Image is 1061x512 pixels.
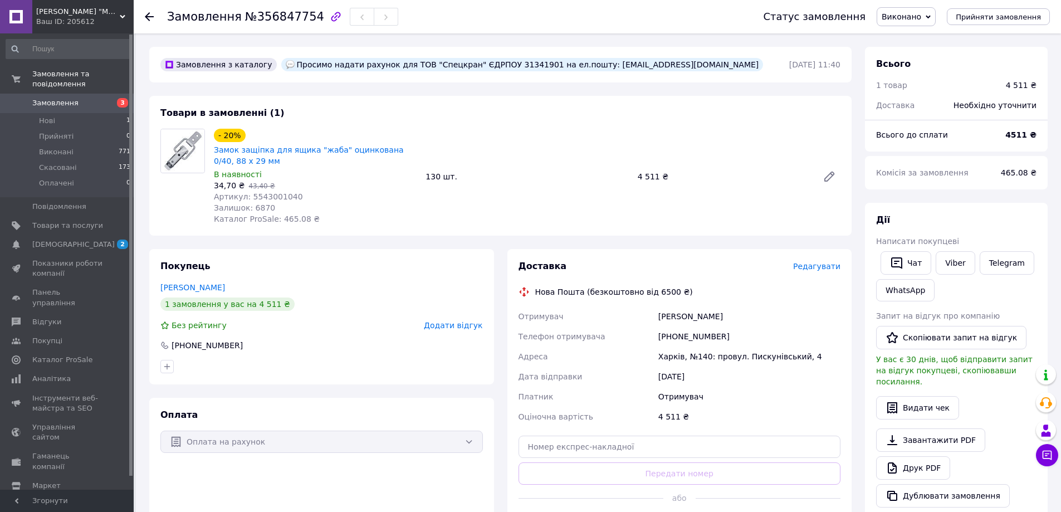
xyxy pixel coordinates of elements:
button: Дублювати замовлення [876,484,1010,508]
span: 0 [126,178,130,188]
div: 4 511 ₴ [656,407,843,427]
input: Номер експрес-накладної [519,436,841,458]
div: Статус замовлення [763,11,866,22]
span: [DEMOGRAPHIC_DATA] [32,240,115,250]
span: Без рейтингу [172,321,227,330]
a: [PERSON_NAME] [160,283,225,292]
span: Відгуки [32,317,61,327]
span: Управління сайтом [32,422,103,442]
span: Виконано [882,12,921,21]
b: 4511 ₴ [1005,130,1036,139]
span: Доставка [519,261,567,271]
a: Завантажити PDF [876,428,985,452]
span: Замовлення [32,98,79,108]
span: 43,40 ₴ [248,182,275,190]
span: Оплата [160,409,198,420]
input: Пошук [6,39,131,59]
span: Маркет [32,481,61,491]
span: Всього [876,58,911,69]
span: ФОП Ващенко В. Г. "M&V - Metal & Ventilation" [36,7,120,17]
span: Прийняти замовлення [956,13,1041,21]
span: Інструменти веб-майстра та SEO [32,393,103,413]
span: В наявності [214,170,262,179]
div: 1 замовлення у вас на 4 511 ₴ [160,298,295,311]
div: 4 511 ₴ [1006,80,1036,91]
span: Написати покупцеві [876,237,959,246]
span: Прийняті [39,131,74,142]
span: 1 товар [876,81,907,90]
img: :speech_balloon: [286,60,295,69]
div: Просимо надати рахунок для ТОВ "Спецкран" ЄДРПОУ 31341901 на ел.пошту: [EMAIL_ADDRESS][DOMAIN_NAME] [281,58,764,71]
button: Скопіювати запит на відгук [876,326,1026,349]
span: Артикул: 5543001040 [214,192,303,201]
span: Платник [519,392,554,401]
span: Каталог ProSale [32,355,92,365]
div: Ваш ID: 205612 [36,17,134,27]
span: Замовлення [167,10,242,23]
div: [PHONE_NUMBER] [170,340,244,351]
span: Товари в замовленні (1) [160,108,285,118]
span: 1 [126,116,130,126]
span: Нові [39,116,55,126]
div: Необхідно уточнити [947,93,1043,118]
span: Всього до сплати [876,130,948,139]
span: Скасовані [39,163,77,173]
span: Отримувач [519,312,564,321]
span: У вас є 30 днів, щоб відправити запит на відгук покупцеві, скопіювавши посилання. [876,355,1033,386]
div: Нова Пошта (безкоштовно від 6500 ₴) [532,286,696,298]
div: [PERSON_NAME] [656,306,843,326]
div: - 20% [214,129,246,142]
span: Запит на відгук про компанію [876,311,1000,320]
a: Viber [936,251,975,275]
span: Телефон отримувача [519,332,605,341]
a: Редагувати [818,165,840,188]
span: 771 [119,147,130,157]
span: Оціночна вартість [519,412,593,421]
span: 465.08 ₴ [1001,168,1036,177]
div: 4 511 ₴ [633,169,814,184]
span: Панель управління [32,287,103,308]
span: Виконані [39,147,74,157]
span: 173 [119,163,130,173]
div: Харків, №140: провул. Пискунівський, 4 [656,347,843,367]
span: Аналітика [32,374,71,384]
span: Редагувати [793,262,840,271]
div: Отримувач [656,387,843,407]
button: Чат з покупцем [1036,444,1058,466]
span: або [663,493,696,504]
img: Замок защіпка для ящика "жаба" оцинкована 0/40, 88 х 29 мм [161,129,204,173]
span: Покупець [160,261,211,271]
span: Гаманець компанії [32,451,103,471]
span: Покупці [32,336,62,346]
span: 2 [117,240,128,249]
a: Замок защіпка для ящика "жаба" оцинкована 0/40, 88 х 29 мм [214,145,404,165]
span: Товари та послуги [32,221,103,231]
button: Прийняти замовлення [947,8,1050,25]
a: Друк PDF [876,456,950,480]
span: 3 [117,98,128,108]
div: 130 шт. [421,169,633,184]
span: Дата відправки [519,372,583,381]
a: Telegram [980,251,1034,275]
span: Адреса [519,352,548,361]
span: №356847754 [245,10,324,23]
span: Показники роботи компанії [32,259,103,279]
time: [DATE] 11:40 [789,60,840,69]
span: Залишок: 6870 [214,203,275,212]
button: Чат [881,251,931,275]
span: Додати відгук [424,321,482,330]
span: Комісія за замовлення [876,168,969,177]
span: Замовлення та повідомлення [32,69,134,89]
span: 0 [126,131,130,142]
span: Доставка [876,101,915,110]
span: Повідомлення [32,202,86,212]
button: Видати чек [876,396,959,420]
div: Повернутися назад [145,11,154,22]
span: Дії [876,214,890,225]
div: [DATE] [656,367,843,387]
div: [PHONE_NUMBER] [656,326,843,347]
span: Оплачені [39,178,74,188]
span: Каталог ProSale: 465.08 ₴ [214,214,320,223]
a: WhatsApp [876,279,935,301]
span: 34,70 ₴ [214,181,245,190]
